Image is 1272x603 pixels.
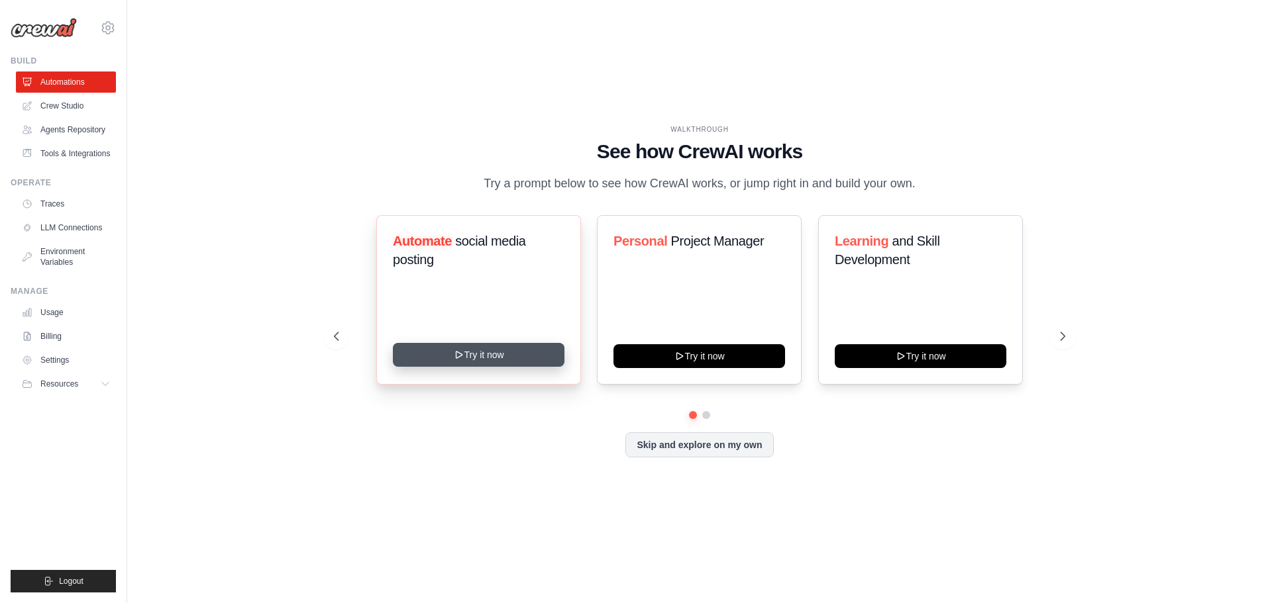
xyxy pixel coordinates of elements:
a: Billing [16,326,116,347]
a: LLM Connections [16,217,116,238]
span: Project Manager [671,234,765,248]
img: Logo [11,18,77,38]
a: Environment Variables [16,241,116,273]
a: Settings [16,349,116,371]
button: Try it now [393,343,564,367]
a: Tools & Integrations [16,143,116,164]
p: Try a prompt below to see how CrewAI works, or jump right in and build your own. [477,174,922,193]
span: and Skill Development [835,234,939,267]
span: Automate [393,234,452,248]
span: Resources [40,379,78,389]
a: Automations [16,71,116,93]
iframe: Chat Widget [1206,539,1272,603]
button: Skip and explore on my own [625,432,773,457]
button: Try it now [613,344,785,368]
div: Operate [11,177,116,188]
button: Resources [16,373,116,394]
div: WALKTHROUGH [334,124,1065,134]
div: Manage [11,286,116,297]
span: Personal [613,234,667,248]
button: Try it now [835,344,1006,368]
span: Logout [59,576,83,586]
div: Build [11,56,116,66]
a: Agents Repository [16,119,116,140]
a: Traces [16,193,116,214]
span: social media posting [393,234,526,267]
button: Logout [11,570,116,592]
h1: See how CrewAI works [334,140,1065,163]
a: Crew Studio [16,95,116,116]
span: Learning [835,234,888,248]
a: Usage [16,302,116,323]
